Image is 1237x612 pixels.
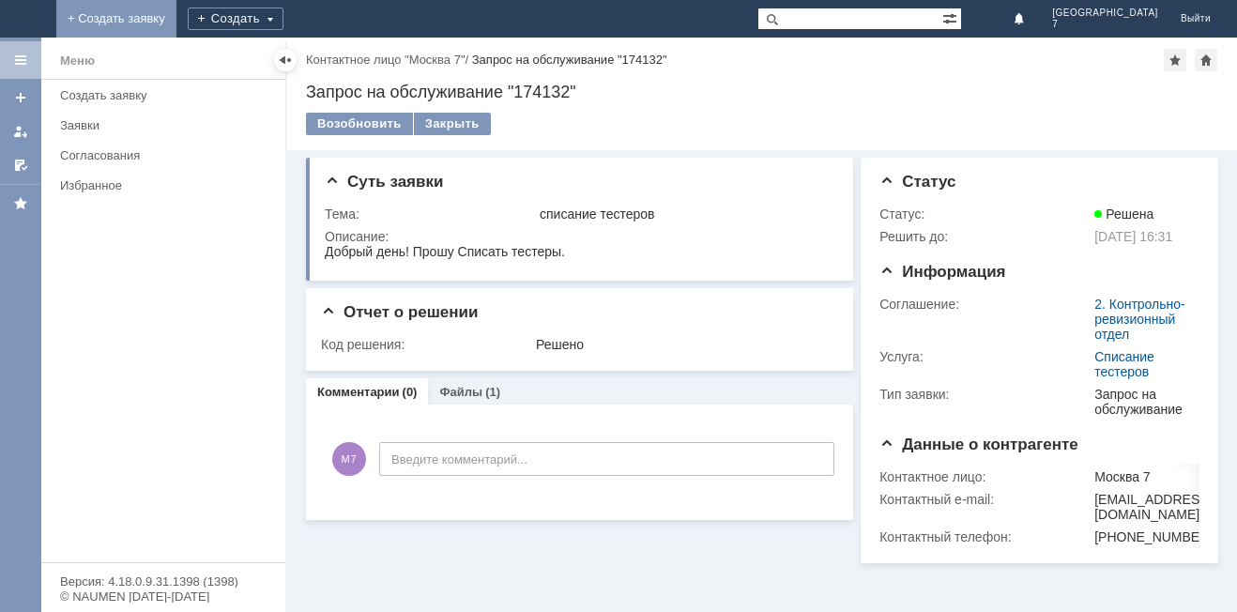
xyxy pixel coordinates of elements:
[540,207,830,222] div: списание тестеров
[485,385,500,399] div: (1)
[60,575,267,588] div: Версия: 4.18.0.9.31.1398 (1398)
[60,590,267,603] div: © NAUMEN [DATE]-[DATE]
[6,116,36,146] a: Мои заявки
[1094,349,1154,379] a: Списание тестеров
[60,118,274,132] div: Заявки
[188,8,283,30] div: Создать
[325,173,443,191] span: Суть заявки
[879,529,1091,544] div: Контактный телефон:
[879,229,1091,244] div: Решить до:
[1094,529,1213,544] div: [PHONE_NUMBER]
[403,385,418,399] div: (0)
[53,111,282,140] a: Заявки
[942,8,961,26] span: Расширенный поиск
[325,207,536,222] div: Тема:
[1164,49,1186,71] div: Добавить в избранное
[321,337,532,352] div: Код решения:
[879,492,1091,507] div: Контактный e-mail:
[1094,229,1172,244] span: [DATE] 16:31
[879,207,1091,222] div: Статус:
[1094,297,1185,342] a: 2. Контрольно-ревизионный отдел
[1094,387,1192,417] div: Запрос на обслуживание
[274,49,297,71] div: Скрыть меню
[439,385,482,399] a: Файлы
[60,178,253,192] div: Избранное
[879,349,1091,364] div: Услуга:
[879,297,1091,312] div: Соглашение:
[60,148,274,162] div: Согласования
[879,263,1005,281] span: Информация
[306,83,1218,101] div: Запрос на обслуживание "174132"
[1195,49,1217,71] div: Сделать домашней страницей
[6,83,36,113] a: Создать заявку
[306,53,466,67] a: Контактное лицо "Москва 7"
[879,387,1091,402] div: Тип заявки:
[53,81,282,110] a: Создать заявку
[536,337,830,352] div: Решено
[1094,492,1213,522] div: [EMAIL_ADDRESS][DOMAIN_NAME]
[879,173,955,191] span: Статус
[332,442,366,476] span: М7
[1052,8,1158,19] span: [GEOGRAPHIC_DATA]
[317,385,400,399] a: Комментарии
[472,53,667,67] div: Запрос на обслуживание "174132"
[60,50,95,72] div: Меню
[53,141,282,170] a: Согласования
[1094,469,1213,484] div: Москва 7
[60,88,274,102] div: Создать заявку
[325,229,833,244] div: Описание:
[879,436,1078,453] span: Данные о контрагенте
[6,150,36,180] a: Мои согласования
[321,303,478,321] span: Отчет о решении
[1052,19,1158,30] span: 7
[306,53,472,67] div: /
[879,469,1091,484] div: Контактное лицо:
[1094,207,1153,222] span: Решена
